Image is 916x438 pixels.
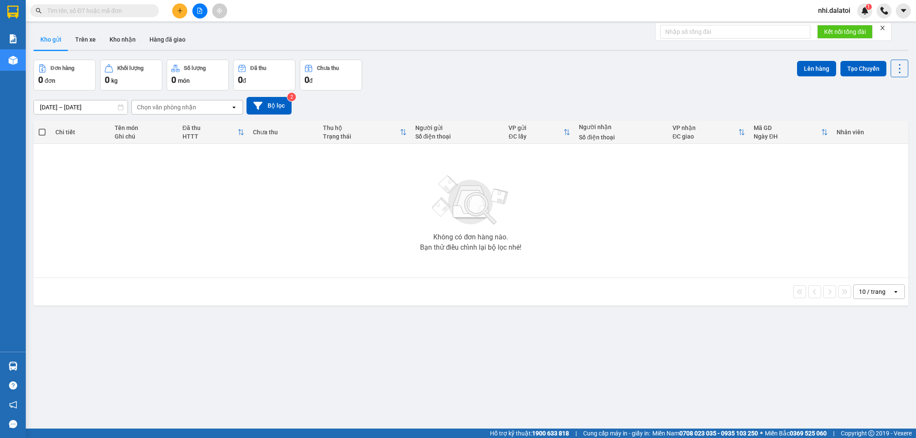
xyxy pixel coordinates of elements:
span: aim [216,8,222,14]
img: icon-new-feature [861,7,869,15]
div: ĐC lấy [508,133,563,140]
span: 1 [867,4,870,10]
strong: 0708 023 035 - 0935 103 250 [679,430,758,437]
img: solution-icon [9,34,18,43]
div: Chi tiết [55,129,107,136]
div: Số lượng [184,65,206,71]
th: Toggle SortBy [178,121,249,144]
sup: 2 [287,93,296,101]
img: svg+xml;base64,PHN2ZyBjbGFzcz0ibGlzdC1wbHVnX19zdmciIHhtbG5zPSJodHRwOi8vd3d3LnczLm9yZy8yMDAwL3N2Zy... [428,170,514,230]
div: 10 / trang [859,287,886,296]
span: 0 [105,75,110,85]
button: Khối lượng0kg [100,60,162,91]
span: món [178,77,190,84]
strong: 1900 633 818 [532,430,569,437]
button: Đã thu0đ [233,60,295,91]
span: kg [111,77,118,84]
span: question-circle [9,381,17,390]
div: Trạng thái [323,133,399,140]
div: Chưa thu [253,129,315,136]
button: Chưa thu0đ [300,60,362,91]
span: | [833,429,834,438]
div: Nhân viên [837,129,904,136]
div: Thu hộ [323,124,399,131]
strong: 0369 525 060 [790,430,827,437]
span: notification [9,401,17,409]
span: caret-down [900,7,907,15]
span: Miền Nam [652,429,758,438]
span: close [879,25,886,31]
span: ⚪️ [760,432,763,435]
span: đ [309,77,313,84]
div: Không có đơn hàng nào. [433,234,508,241]
span: copyright [868,430,874,436]
div: Bạn thử điều chỉnh lại bộ lọc nhé! [420,244,521,251]
span: đơn [45,77,55,84]
div: Đã thu [183,124,237,131]
div: Khối lượng [117,65,143,71]
button: Trên xe [68,29,103,50]
img: phone-icon [880,7,888,15]
button: Số lượng0món [167,60,229,91]
button: aim [212,3,227,18]
span: 0 [38,75,43,85]
th: Toggle SortBy [668,121,749,144]
span: search [36,8,42,14]
sup: 1 [866,4,872,10]
div: Chưa thu [317,65,339,71]
svg: open [892,288,899,295]
img: warehouse-icon [9,362,18,371]
span: Cung cấp máy in - giấy in: [583,429,650,438]
button: Kết nối tổng đài [817,25,873,39]
span: 0 [171,75,176,85]
button: Kho nhận [103,29,143,50]
div: Đơn hàng [51,65,74,71]
span: 0 [304,75,309,85]
th: Toggle SortBy [504,121,575,144]
button: Đơn hàng0đơn [33,60,96,91]
span: plus [177,8,183,14]
div: HTTT [183,133,237,140]
th: Toggle SortBy [749,121,832,144]
span: Kết nối tổng đài [824,27,866,36]
span: | [575,429,577,438]
img: logo-vxr [7,6,18,18]
button: Tạo Chuyến [840,61,886,76]
button: plus [172,3,187,18]
div: Mã GD [754,124,821,131]
button: Bộ lọc [246,97,292,115]
span: Hỗ trợ kỹ thuật: [490,429,569,438]
button: Lên hàng [797,61,836,76]
div: Số điện thoại [415,133,500,140]
th: Toggle SortBy [319,121,411,144]
div: VP nhận [673,124,738,131]
button: file-add [192,3,207,18]
div: VP gửi [508,124,563,131]
span: Miền Bắc [765,429,827,438]
img: warehouse-icon [9,56,18,65]
div: Chọn văn phòng nhận [137,103,196,112]
span: đ [243,77,246,84]
button: Kho gửi [33,29,68,50]
div: Người nhận [579,124,664,130]
div: Số điện thoại [579,134,664,141]
div: Người gửi [415,124,500,131]
div: Ngày ĐH [754,133,821,140]
button: Hàng đã giao [143,29,192,50]
input: Nhập số tổng đài [660,25,810,39]
button: caret-down [896,3,911,18]
span: message [9,420,17,428]
input: Tìm tên, số ĐT hoặc mã đơn [47,6,149,15]
span: 0 [238,75,243,85]
span: file-add [197,8,203,14]
div: Ghi chú [115,133,173,140]
div: Tên món [115,124,173,131]
div: Đã thu [250,65,266,71]
svg: open [231,104,237,111]
span: nhi.dalatoi [811,5,857,16]
input: Select a date range. [34,100,128,114]
div: ĐC giao [673,133,738,140]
